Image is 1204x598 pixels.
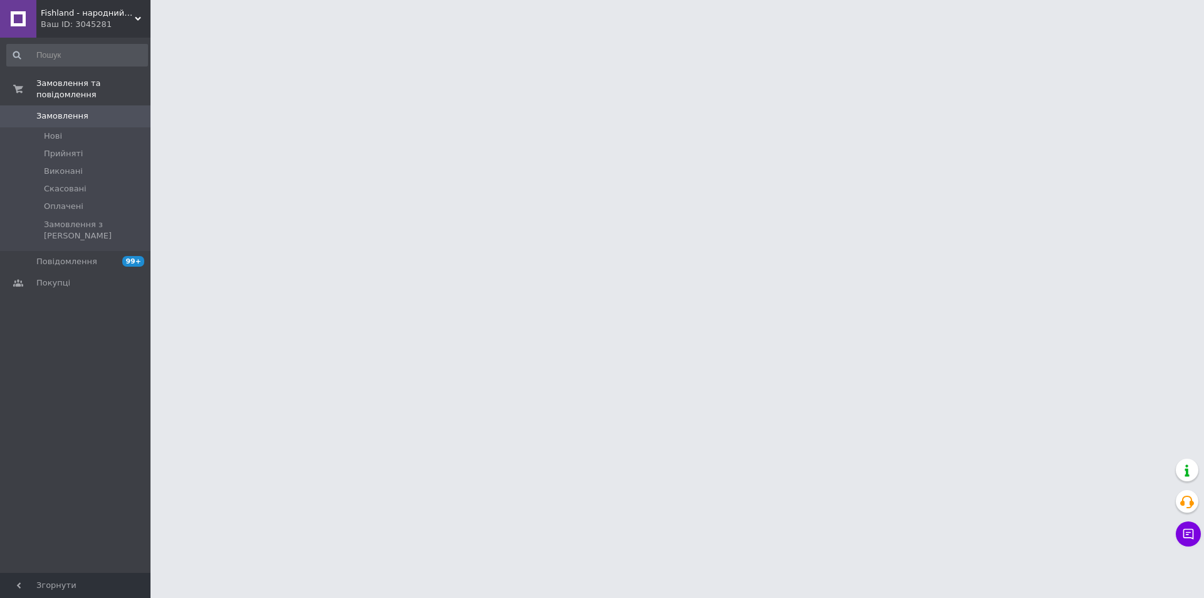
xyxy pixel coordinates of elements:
span: Замовлення з [PERSON_NAME] [44,219,147,242]
span: Покупці [36,277,70,289]
span: Нові [44,131,62,142]
input: Пошук [6,44,148,67]
span: Скасовані [44,183,87,195]
span: Замовлення та повідомлення [36,78,150,100]
span: 99+ [122,256,144,267]
span: Замовлення [36,110,88,122]
span: Fishland - народний рибальський магазин. Тут пахне рибалкою і хорошим відпочинком [41,8,135,19]
span: Прийняті [44,148,83,159]
span: Повідомлення [36,256,97,267]
div: Ваш ID: 3045281 [41,19,150,30]
span: Оплачені [44,201,83,212]
span: Виконані [44,166,83,177]
button: Чат з покупцем [1176,521,1201,547]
